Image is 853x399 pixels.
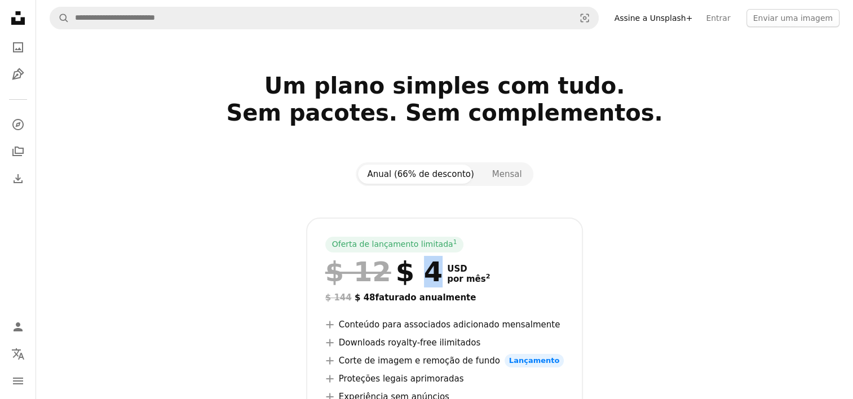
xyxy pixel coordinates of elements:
span: Lançamento [505,354,564,367]
h2: Um plano simples com tudo. Sem pacotes. Sem complementos. [79,72,810,153]
div: Oferta de lançamento limitada [325,237,464,252]
button: Anual (66% de desconto) [358,165,483,184]
a: Ilustrações [7,63,29,86]
a: 2 [484,274,493,284]
sup: 1 [453,238,457,245]
a: Explorar [7,113,29,136]
form: Pesquise conteúdo visual em todo o site [50,7,599,29]
li: Corte de imagem e remoção de fundo [325,354,564,367]
span: $ 12 [325,257,391,286]
a: 1 [451,239,459,250]
a: Fotos [7,36,29,59]
button: Enviar uma imagem [746,9,839,27]
a: Entrar [699,9,737,27]
button: Pesquise na Unsplash [50,7,69,29]
button: Idioma [7,343,29,365]
sup: 2 [486,273,490,280]
div: $ 4 [325,257,443,286]
span: $ 144 [325,292,352,303]
a: Início — Unsplash [7,7,29,32]
button: Pesquisa visual [571,7,598,29]
a: Coleções [7,140,29,163]
button: Mensal [483,165,531,184]
li: Proteções legais aprimoradas [325,372,564,385]
button: Menu [7,370,29,392]
a: Histórico de downloads [7,167,29,190]
span: por mês [447,274,490,284]
li: Conteúdo para associados adicionado mensalmente [325,318,564,331]
a: Entrar / Cadastrar-se [7,316,29,338]
li: Downloads royalty-free ilimitados [325,336,564,349]
div: $ 48 faturado anualmente [325,291,564,304]
span: USD [447,264,490,274]
a: Assine a Unsplash+ [608,9,700,27]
